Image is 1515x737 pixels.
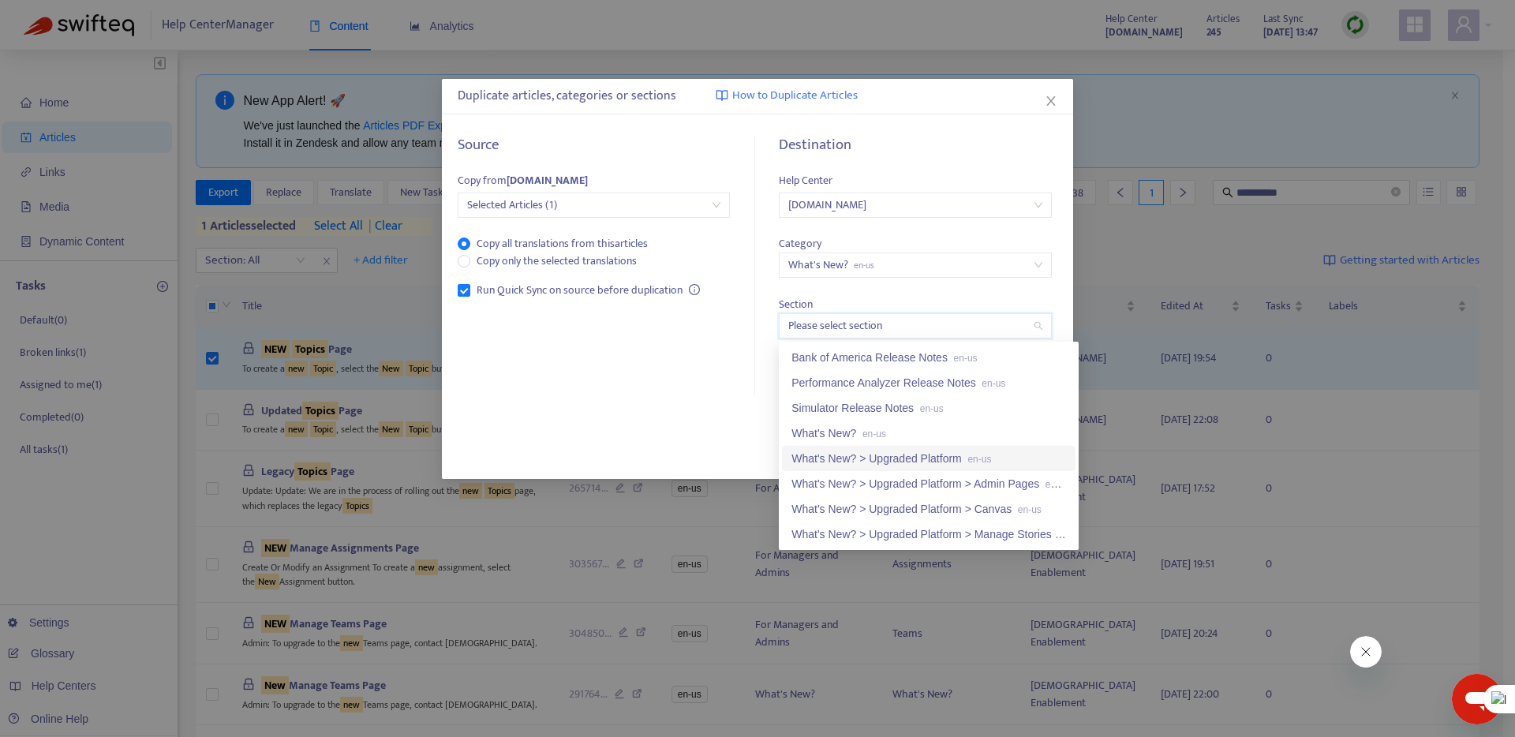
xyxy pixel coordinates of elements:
span: Section [779,295,813,313]
div: Duplicate articles, categories or sections [458,87,1057,106]
span: close [1045,95,1057,107]
strong: [DOMAIN_NAME] [507,171,588,189]
div: What's New? [791,425,1066,442]
div: What's New? > Upgraded Platform > Canvas [791,500,1066,518]
span: What's New? [788,253,1042,277]
span: en-us [1046,479,1069,490]
span: info-circle [689,284,700,295]
span: en-us [954,353,978,364]
div: Performance Analyzer Release Notes [791,374,1066,391]
span: en-us [982,378,1005,389]
span: en-us [862,428,886,440]
span: en-us [854,257,874,273]
span: Help Center [779,171,832,189]
span: en-us [920,403,944,414]
iframe: Button to launch messaging window [1452,674,1502,724]
span: Hi. Need any help? [9,11,114,24]
span: How to Duplicate Articles [732,87,858,105]
a: How to Duplicate Articles [716,87,858,105]
span: Copy from [458,171,588,189]
img: image-link [716,89,728,102]
div: What's New? > Upgraded Platform > Admin Pages [791,475,1066,492]
span: Run Quick Sync on source before duplication [470,282,689,299]
span: Copy all translations from this articles [470,235,654,253]
span: en-us [1018,504,1042,515]
span: Category [779,234,821,253]
span: Copy only the selected translations [470,253,643,270]
span: guide.zenarate.com [788,193,1042,217]
div: What's New? > Upgraded Platform > Manage Stories [791,526,1066,543]
h5: Destination [779,137,1051,155]
div: What's New? > Upgraded Platform [791,450,1066,467]
span: en-us [967,454,991,465]
iframe: Close message [1350,636,1382,668]
h5: Source [458,137,730,155]
span: Selected Articles (1) [467,193,720,217]
button: Close [1042,92,1060,110]
div: Bank of America Release Notes [791,349,1066,366]
div: Simulator Release Notes [791,399,1066,417]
